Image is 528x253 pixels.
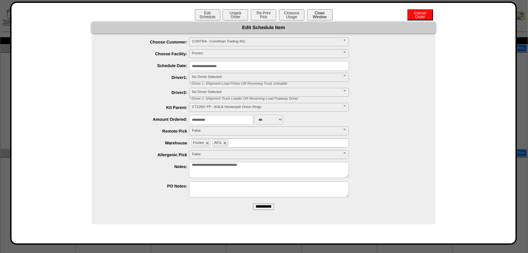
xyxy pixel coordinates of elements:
[105,152,189,157] label: Allergenic Pick
[251,9,276,20] button: Re-PrintPick
[193,141,204,145] span: Frozen
[307,9,333,20] button: CloseWindow
[185,82,436,86] div: * Driver 1: Shipment Load Picker OR Receiving Truck Unloader
[105,51,189,56] label: Choose Facility:
[192,38,340,45] span: CORTRA - Corinthian Trading INC
[306,14,333,19] a: CloseWindow
[92,22,436,33] div: Edit Schedule Item
[279,9,304,20] button: CloseoutUsage
[192,73,340,81] span: No Driver Selected
[223,9,248,20] button: UnpickOrder
[105,164,189,169] label: Notes:
[192,88,340,96] span: No Driver Selected
[195,9,220,20] button: EditSchedule
[105,90,189,95] label: Driver2:
[192,50,340,57] span: Frozen
[105,117,189,122] label: Amount Ordered:
[105,129,189,134] label: Remote Pick
[105,40,189,44] label: Choose Customer:
[192,103,340,111] span: CTZ280: FP - 8/3LB Homestyle Onion Rings
[185,97,436,101] div: * Driver 2: Shipment Truck Loader OR Receiving Load Putaway Driver
[105,105,189,110] label: Kit Parent:
[105,63,189,68] label: Schedule Date:
[192,150,340,158] span: False
[192,127,340,134] span: False
[407,9,433,20] button: CancelOrder
[214,141,222,145] span: AFI1
[105,184,189,188] label: PO Notes:
[105,141,189,145] label: Warehouse
[105,75,189,80] label: Driver1:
